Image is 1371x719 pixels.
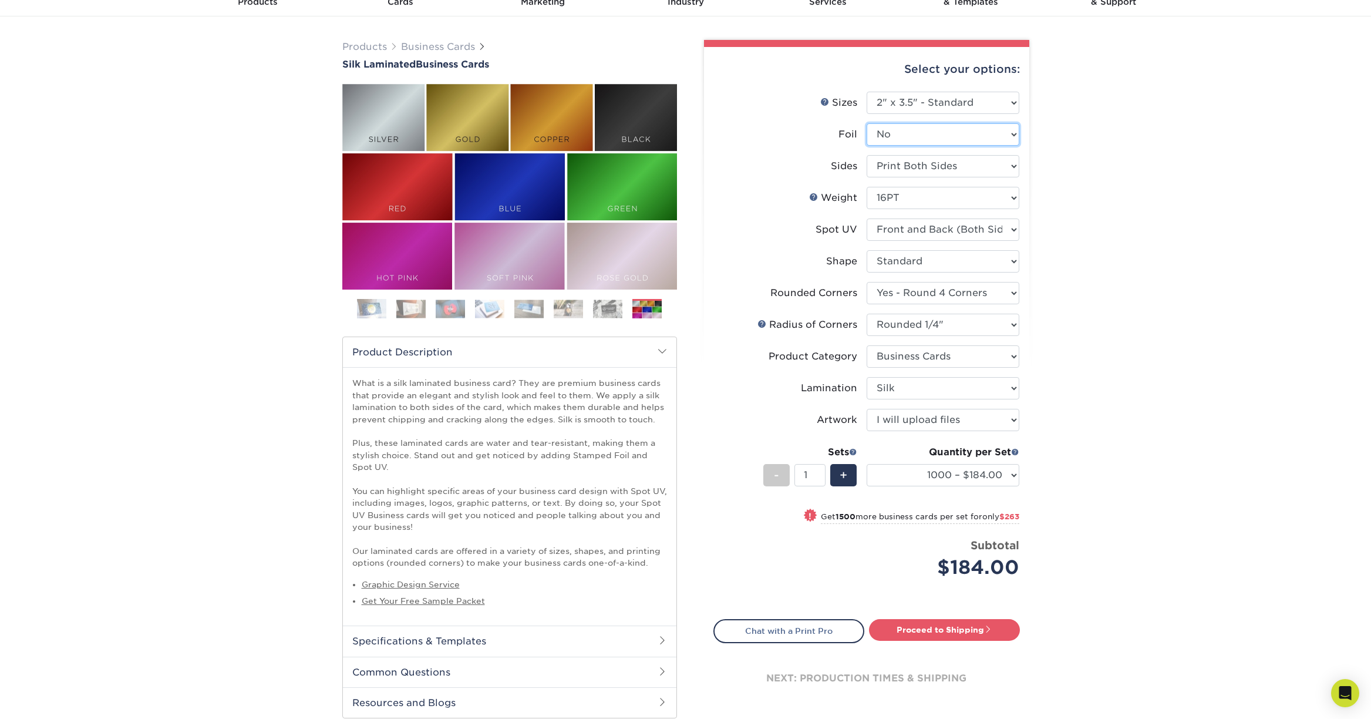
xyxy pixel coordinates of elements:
[836,512,855,521] strong: 1500
[342,59,416,70] span: Silk Laminated
[869,619,1020,640] a: Proceed to Shipping
[352,377,667,569] p: What is a silk laminated business card? They are premium business cards that provide an elegant a...
[820,96,857,110] div: Sizes
[763,445,857,459] div: Sets
[826,254,857,268] div: Shape
[867,445,1019,459] div: Quantity per Set
[362,580,460,589] a: Graphic Design Service
[999,512,1019,521] span: $263
[593,300,622,318] img: Business Cards 07
[362,596,485,606] a: Get Your Free Sample Packet
[342,84,677,290] img: Silk Laminated 08
[343,337,676,367] h2: Product Description
[770,286,857,300] div: Rounded Corners
[343,626,676,656] h2: Specifications & Templates
[816,223,857,237] div: Spot UV
[971,539,1019,552] strong: Subtotal
[1331,679,1359,707] div: Open Intercom Messenger
[401,41,475,52] a: Business Cards
[817,413,857,427] div: Artwork
[343,687,676,718] h2: Resources and Blogs
[757,318,857,332] div: Radius of Corners
[821,512,1019,524] small: Get more business cards per set for
[357,294,386,324] img: Business Cards 01
[396,300,426,318] img: Business Cards 02
[713,619,864,643] a: Chat with a Print Pro
[838,127,857,142] div: Foil
[840,466,847,484] span: +
[436,300,465,318] img: Business Cards 03
[875,553,1019,582] div: $184.00
[342,59,677,70] h1: Business Cards
[774,466,779,484] span: -
[342,41,387,52] a: Products
[342,59,677,70] a: Silk LaminatedBusiness Cards
[831,159,857,173] div: Sides
[343,657,676,687] h2: Common Questions
[475,300,504,318] img: Business Cards 04
[713,47,1020,92] div: Select your options:
[809,191,857,205] div: Weight
[713,643,1020,714] div: next: production times & shipping
[769,350,857,364] div: Product Category
[801,381,857,395] div: Lamination
[554,300,583,318] img: Business Cards 06
[514,300,544,318] img: Business Cards 05
[632,301,662,319] img: Business Cards 08
[809,510,811,522] span: !
[982,512,1019,521] span: only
